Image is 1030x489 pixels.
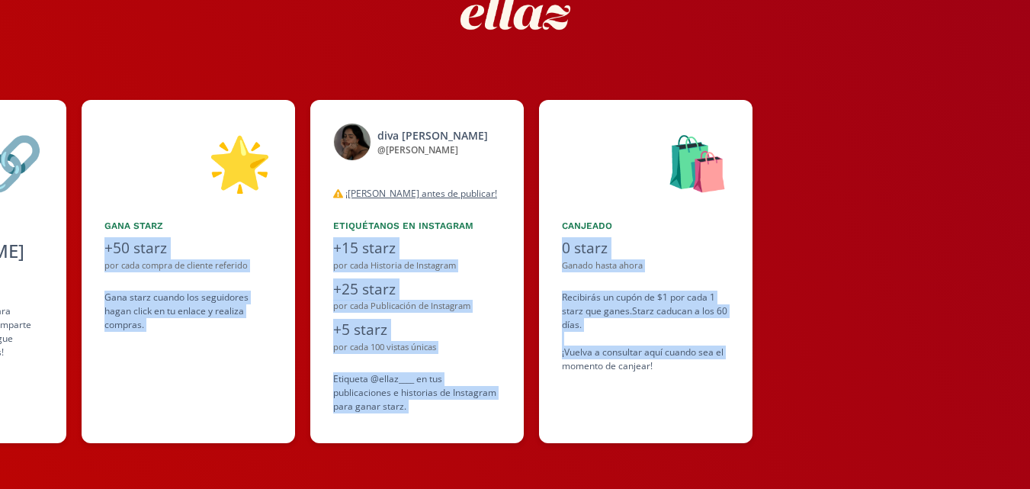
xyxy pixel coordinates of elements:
div: por cada 100 vistas únicas [333,341,501,354]
div: Canjeado [562,219,730,233]
div: 0 starz [562,237,730,259]
div: Gana starz [104,219,272,233]
div: 🌟 [104,123,272,201]
div: Etiqueta @ellaz____ en tus publicaciones e historias de Instagram para ganar starz. [333,372,501,413]
div: +15 starz [333,237,501,259]
div: 🛍️ [562,123,730,201]
div: Recibirás un cupón de $1 por cada 1 starz que ganes. Starz caducan a los 60 días. ¡Vuelva a consu... [562,291,730,373]
div: +5 starz [333,319,501,341]
div: +25 starz [333,278,501,301]
div: por cada Publicación de Instagram [333,300,501,313]
img: 522420061_18525572260019285_5354721156529986875_n.jpg [333,123,371,161]
div: diva [PERSON_NAME] [377,127,488,143]
div: por cada Historia de Instagram [333,259,501,272]
div: @ [PERSON_NAME] [377,143,488,157]
div: Gana starz cuando los seguidores hagan click en tu enlace y realiza compras . [104,291,272,332]
div: Etiquétanos en Instagram [333,219,501,233]
div: +50 starz [104,237,272,259]
div: Ganado hasta ahora [562,259,730,272]
u: ¡[PERSON_NAME] antes de publicar! [345,187,497,200]
div: por cada compra de cliente referido [104,259,272,272]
